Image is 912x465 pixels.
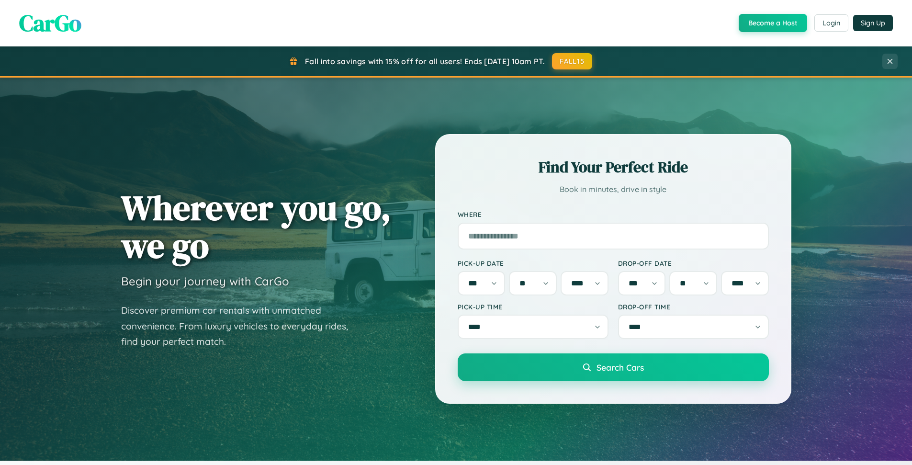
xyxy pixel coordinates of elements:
[121,303,360,350] p: Discover premium car rentals with unmatched convenience. From luxury vehicles to everyday rides, ...
[121,189,391,264] h1: Wherever you go, we go
[458,182,769,196] p: Book in minutes, drive in style
[739,14,807,32] button: Become a Host
[458,157,769,178] h2: Find Your Perfect Ride
[552,53,592,69] button: FALL15
[19,7,81,39] span: CarGo
[458,211,769,219] label: Where
[814,14,848,32] button: Login
[458,353,769,381] button: Search Cars
[305,57,545,66] span: Fall into savings with 15% off for all users! Ends [DATE] 10am PT.
[618,303,769,311] label: Drop-off Time
[618,259,769,267] label: Drop-off Date
[458,259,608,267] label: Pick-up Date
[597,362,644,373] span: Search Cars
[121,274,289,288] h3: Begin your journey with CarGo
[458,303,608,311] label: Pick-up Time
[853,15,893,31] button: Sign Up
